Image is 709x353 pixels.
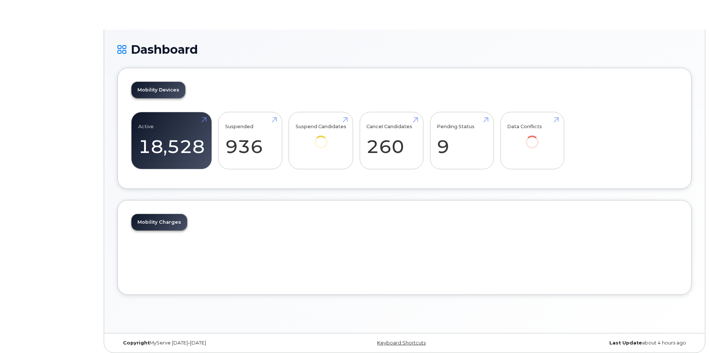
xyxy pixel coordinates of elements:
h1: Dashboard [117,43,692,56]
a: Suspend Candidates [296,116,346,159]
a: Suspended 936 [225,116,275,165]
div: MyServe [DATE]–[DATE] [117,340,309,346]
a: Cancel Candidates 260 [366,116,416,165]
a: Mobility Devices [132,82,185,98]
a: Mobility Charges [132,214,187,230]
a: Active 18,528 [138,116,205,165]
strong: Copyright [123,340,150,346]
a: Keyboard Shortcuts [377,340,426,346]
div: about 4 hours ago [500,340,692,346]
a: Pending Status 9 [437,116,487,165]
strong: Last Update [609,340,642,346]
a: Data Conflicts [507,116,557,159]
